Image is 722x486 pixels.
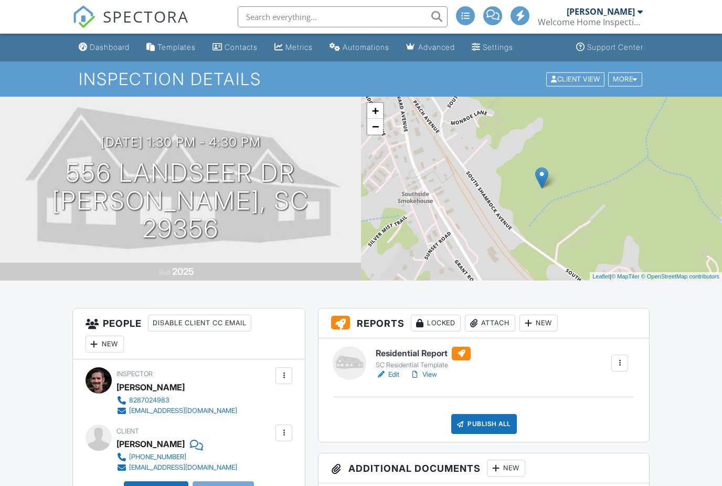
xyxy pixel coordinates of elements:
[318,453,649,483] h3: Additional Documents
[402,38,459,57] a: Advanced
[519,315,558,332] div: New
[129,453,186,461] div: [PHONE_NUMBER]
[72,14,189,36] a: SPECTORA
[72,5,95,28] img: The Best Home Inspection Software - Spectora
[116,436,185,452] div: [PERSON_NAME]
[116,462,237,473] a: [EMAIL_ADDRESS][DOMAIN_NAME]
[376,347,471,370] a: Residential Report SC Residential Template
[116,406,237,416] a: [EMAIL_ADDRESS][DOMAIN_NAME]
[367,103,383,119] a: Zoom in
[116,379,185,395] div: [PERSON_NAME]
[129,396,169,405] div: 8287024983
[90,43,130,51] div: Dashboard
[567,6,635,17] div: [PERSON_NAME]
[148,315,251,332] div: Disable Client CC Email
[75,38,134,57] a: Dashboard
[129,407,237,415] div: [EMAIL_ADDRESS][DOMAIN_NAME]
[611,273,640,280] a: © MapTiler
[590,272,722,281] div: |
[487,460,525,477] div: New
[285,43,313,51] div: Metrics
[208,38,262,57] a: Contacts
[129,463,237,472] div: [EMAIL_ADDRESS][DOMAIN_NAME]
[73,308,305,359] h3: People
[318,308,649,338] h3: Reports
[103,5,189,27] span: SPECTORA
[17,159,344,242] h1: 556 Landseer Dr [PERSON_NAME], SC 29356
[325,38,394,57] a: Automations (Advanced)
[159,268,171,276] span: Built
[116,395,237,406] a: 8287024983
[465,315,515,332] div: Attach
[468,38,517,57] a: Settings
[238,6,448,27] input: Search everything...
[376,361,471,369] div: SC Residential Template
[142,38,200,57] a: Templates
[451,414,517,434] div: Publish All
[157,43,196,51] div: Templates
[116,452,237,462] a: [PHONE_NUMBER]
[101,135,261,149] h3: [DATE] 1:30 pm - 4:30 pm
[545,75,607,82] a: Client View
[116,427,139,435] span: Client
[343,43,389,51] div: Automations
[376,347,471,360] h6: Residential Report
[116,370,153,378] span: Inspector
[418,43,455,51] div: Advanced
[367,119,383,135] a: Zoom out
[572,38,647,57] a: Support Center
[225,43,258,51] div: Contacts
[172,266,194,277] div: 2025
[79,70,643,88] h1: Inspection Details
[411,315,461,332] div: Locked
[483,43,513,51] div: Settings
[410,369,437,380] a: View
[587,43,643,51] div: Support Center
[376,369,399,380] a: Edit
[592,273,610,280] a: Leaflet
[86,336,124,353] div: New
[641,273,719,280] a: © OpenStreetMap contributors
[608,72,642,86] div: More
[538,17,643,27] div: Welcome Home Inspections, LLC.
[546,72,604,86] div: Client View
[270,38,317,57] a: Metrics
